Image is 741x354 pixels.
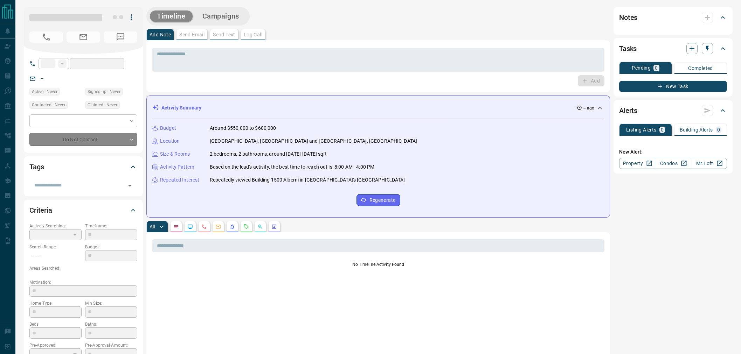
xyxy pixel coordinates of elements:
h2: Tasks [619,43,637,54]
span: Contacted - Never [32,101,65,108]
p: Based on the lead's activity, the best time to reach out is: 8:00 AM - 4:00 PM [210,163,374,171]
div: Do Not Contact [29,133,137,146]
p: New Alert: [619,148,727,156]
a: -- [41,76,43,81]
p: Pending [632,65,651,70]
button: Regenerate [356,194,400,206]
button: Timeline [150,10,193,22]
div: Activity Summary-- ago [152,101,604,114]
p: 0 [661,127,664,132]
div: Criteria [29,202,137,219]
p: Timeframe: [85,223,137,229]
span: Claimed - Never [88,101,117,108]
p: Activity Summary [161,104,201,112]
p: Pre-Approval Amount: [85,342,137,348]
svg: Notes [173,224,179,229]
p: Min Size: [85,300,137,306]
button: Open [125,181,135,191]
p: Building Alerts [680,127,713,132]
p: -- - -- [29,250,82,262]
p: Repeatedly viewed Building 1500 Alberni in [GEOGRAPHIC_DATA]'s [GEOGRAPHIC_DATA] [210,176,405,184]
div: Tasks [619,40,727,57]
p: Location [160,137,180,145]
svg: Requests [243,224,249,229]
svg: Listing Alerts [229,224,235,229]
svg: Agent Actions [271,224,277,229]
a: Property [619,158,655,169]
p: 0 [717,127,720,132]
p: -- ago [583,105,594,111]
p: Budget [160,125,176,132]
h2: Notes [619,12,637,23]
span: Active - Never [32,88,57,95]
p: No Timeline Activity Found [152,261,604,268]
p: Actively Searching: [29,223,82,229]
p: Around $550,000 to $600,000 [210,125,276,132]
p: Activity Pattern [160,163,194,171]
p: Add Note [150,32,171,37]
svg: Lead Browsing Activity [187,224,193,229]
svg: Emails [215,224,221,229]
p: Budget: [85,244,137,250]
span: No Number [29,31,63,43]
p: Search Range: [29,244,82,250]
div: Alerts [619,102,727,119]
h2: Tags [29,161,44,172]
span: Signed up - Never [88,88,120,95]
p: Beds: [29,321,82,327]
p: Pre-Approved: [29,342,82,348]
div: Tags [29,158,137,175]
p: Baths: [85,321,137,327]
button: Campaigns [195,10,246,22]
p: 0 [655,65,658,70]
h2: Alerts [619,105,637,116]
p: Areas Searched: [29,265,137,271]
p: Completed [688,66,713,71]
svg: Calls [201,224,207,229]
h2: Criteria [29,205,52,216]
p: 2 bedrooms, 2 bathrooms, around [DATE]-[DATE] sqft [210,150,327,158]
svg: Opportunities [257,224,263,229]
p: All [150,224,155,229]
p: Size & Rooms [160,150,190,158]
a: Condos [655,158,691,169]
a: Mr.Loft [691,158,727,169]
p: Motivation: [29,279,137,285]
p: Repeated Interest [160,176,199,184]
p: Listing Alerts [626,127,657,132]
button: New Task [619,81,727,92]
p: [GEOGRAPHIC_DATA], [GEOGRAPHIC_DATA] and [GEOGRAPHIC_DATA], [GEOGRAPHIC_DATA] [210,137,417,145]
span: No Number [104,31,137,43]
span: No Email [67,31,100,43]
p: Home Type: [29,300,82,306]
div: Notes [619,9,727,26]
